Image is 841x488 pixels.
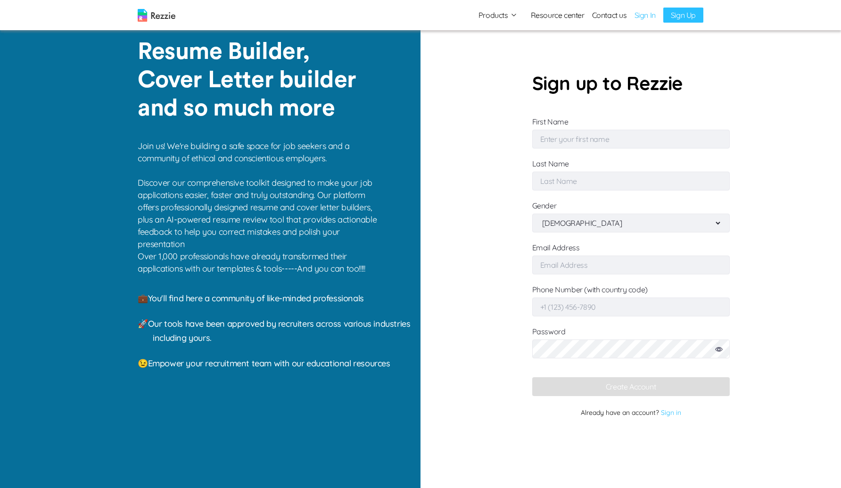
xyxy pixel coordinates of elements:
button: Products [478,9,518,21]
label: Password [532,327,730,368]
label: Last Name [532,159,730,186]
a: Resource center [531,9,585,21]
input: Email Address [532,256,730,274]
label: Phone Number (with country code) [532,285,730,312]
a: Sign in [659,408,681,417]
span: 😉 Empower your recruitment team with our educational resources [138,358,390,369]
label: Email Address [532,243,730,270]
a: Sign In [635,9,656,21]
a: Contact us [592,9,627,21]
input: Last Name [532,172,730,190]
span: 💼 You'll find here a community of like-minded professionals [138,293,364,304]
p: Sign up to Rezzie [532,69,730,97]
span: 🚀 Our tools have been approved by recruiters across various industries including yours. [138,318,410,343]
input: Password [532,339,730,358]
input: Phone Number (with country code) [532,298,730,316]
label: Gender [532,201,557,210]
label: First Name [532,117,730,144]
input: First Name [532,130,730,149]
p: Over 1,000 professionals have already transformed their applications with our templates & tools--... [138,250,383,275]
p: Already have an account? [532,405,730,420]
p: Join us! We're building a safe space for job seekers and a community of ethical and conscientious... [138,140,383,250]
button: Create Account [532,377,730,396]
img: logo [138,9,175,22]
p: Resume Builder, Cover Letter builder and so much more [138,38,373,123]
a: Sign Up [663,8,703,23]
